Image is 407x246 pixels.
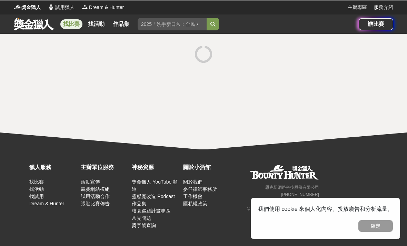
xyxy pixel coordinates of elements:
[89,4,124,11] span: Dream & Hunter
[60,19,82,29] a: 找比賽
[110,19,132,29] a: 作品集
[21,4,41,11] span: 獎金獵人
[132,201,146,206] a: 作品集
[48,3,54,10] img: Logo
[29,179,44,185] a: 找比賽
[81,3,88,10] img: Logo
[14,3,21,10] img: Logo
[48,4,75,11] a: Logo試用獵人
[258,206,393,212] span: 我們使用 cookie 來個人化內容、投放廣告和分析流量。
[132,179,178,192] a: 獎金獵人 YouTube 頻道
[81,4,124,11] a: LogoDream & Hunter
[29,186,44,192] a: 找活動
[132,208,170,214] a: 校園巡迴計畫專區
[81,201,110,206] a: 張貼比賽佈告
[81,186,110,192] a: 競賽網站模組
[85,19,107,29] a: 找活動
[14,4,41,11] a: Logo獎金獵人
[55,4,75,11] span: 試用獵人
[183,186,217,192] a: 委任律師事務所
[183,201,207,206] a: 隱私權政策
[138,18,207,30] input: 2025「洗手新日常：全民 ALL IN」洗手歌全台徵選
[348,4,367,11] a: 主辦專區
[183,194,202,199] a: 工作機會
[281,192,319,197] small: [PHONE_NUMBER]
[29,201,64,206] a: Dream & Hunter
[374,4,393,11] a: 服務介紹
[29,194,44,199] a: 找試用
[29,163,77,171] div: 獵人服務
[132,194,175,199] a: 靈感魔改造 Podcast
[183,179,202,185] a: 關於我們
[81,194,110,199] a: 試用活動合作
[265,185,319,190] small: 恩克斯網路科技股份有限公司
[247,207,319,211] small: © Copyright 2025 . All Rights Reserved.
[359,18,393,30] a: 辦比賽
[358,220,393,232] button: 確定
[81,179,100,185] a: 活動宣傳
[132,163,180,171] div: 神秘資源
[81,163,129,171] div: 主辦單位服務
[132,223,156,228] a: 獎字號查詢
[183,163,231,171] div: 關於小酒館
[132,215,151,221] a: 常見問題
